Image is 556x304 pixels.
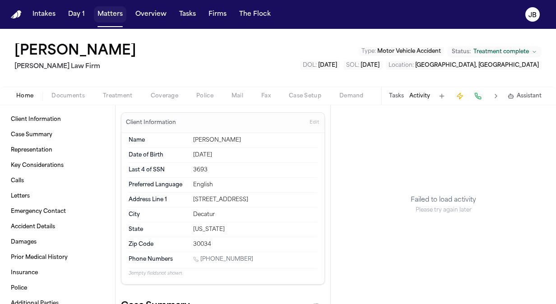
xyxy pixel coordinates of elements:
[151,92,178,100] span: Coverage
[193,226,317,233] div: [US_STATE]
[176,6,199,23] button: Tasks
[472,90,484,102] button: Make a Call
[14,61,140,72] h2: [PERSON_NAME] Law Firm
[307,115,322,130] button: Edit
[7,189,108,203] a: Letters
[14,43,136,60] button: Edit matter name
[14,43,136,60] h1: [PERSON_NAME]
[318,63,337,68] span: [DATE]
[129,181,188,189] dt: Preferred Language
[129,152,188,159] dt: Date of Birth
[205,6,230,23] button: Firms
[51,92,85,100] span: Documents
[452,48,471,55] span: Status:
[409,92,430,100] button: Activity
[103,92,133,100] span: Treatment
[11,10,22,19] a: Home
[129,196,188,203] dt: Address Line 1
[124,119,178,126] h3: Client Information
[261,92,271,100] span: Fax
[193,152,317,159] div: [DATE]
[129,270,317,277] p: 3 empty fields not shown.
[129,256,173,263] span: Phone Numbers
[129,166,188,174] dt: Last 4 of SSN
[454,90,466,102] button: Create Immediate Task
[29,6,59,23] button: Intakes
[232,92,243,100] span: Mail
[193,241,317,248] div: 30034
[7,158,108,173] a: Key Considerations
[193,137,317,144] div: [PERSON_NAME]
[65,6,88,23] button: Day 1
[193,166,317,174] div: 3693
[339,92,364,100] span: Demand
[361,63,380,68] span: [DATE]
[7,143,108,157] a: Representation
[411,196,476,205] p: Failed to load activity
[7,281,108,295] a: Police
[346,63,359,68] span: SOL :
[447,46,542,57] button: Change status from Treatment complete
[389,63,414,68] span: Location :
[361,49,376,54] span: Type :
[236,6,274,23] button: The Flock
[7,235,108,249] a: Damages
[129,137,188,144] dt: Name
[11,10,22,19] img: Finch Logo
[508,92,542,100] button: Assistant
[129,226,188,233] dt: State
[193,181,317,189] div: English
[289,92,321,100] span: Case Setup
[411,207,476,214] p: Please try again later
[129,241,188,248] dt: Zip Code
[7,128,108,142] a: Case Summary
[343,61,382,70] button: Edit SOL: 2027-03-18
[7,174,108,188] a: Calls
[129,211,188,218] dt: City
[196,92,213,100] span: Police
[193,211,317,218] div: Decatur
[300,61,340,70] button: Edit DOL: 2025-03-18
[193,256,253,263] a: Call 1 (817) 798-9249
[7,250,108,265] a: Prior Medical History
[7,266,108,280] a: Insurance
[132,6,170,23] button: Overview
[389,92,404,100] button: Tasks
[193,196,317,203] div: [STREET_ADDRESS]
[473,48,529,55] span: Treatment complete
[415,63,539,68] span: [GEOGRAPHIC_DATA], [GEOGRAPHIC_DATA]
[310,120,319,126] span: Edit
[517,92,542,100] span: Assistant
[359,47,444,56] button: Edit Type: Motor Vehicle Accident
[7,220,108,234] a: Accident Details
[436,90,448,102] button: Add Task
[94,6,126,23] button: Matters
[7,204,108,219] a: Emergency Contact
[303,63,317,68] span: DOL :
[16,92,33,100] span: Home
[386,61,542,70] button: Edit Location: Fort Worth, TX
[7,112,108,127] a: Client Information
[377,49,441,54] span: Motor Vehicle Accident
